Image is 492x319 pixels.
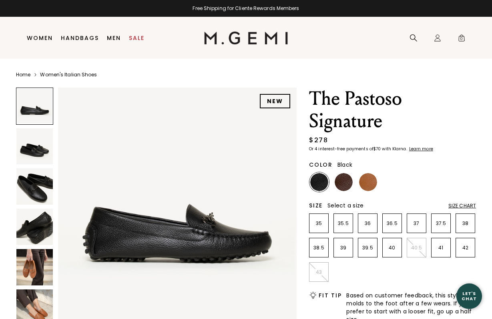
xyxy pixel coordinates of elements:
p: 42 [456,245,475,251]
img: Black [310,173,328,191]
p: 37 [407,220,426,227]
img: Chocolate [335,173,353,191]
a: Men [107,35,121,41]
span: Black [337,161,352,169]
h1: The Pastoso Signature [309,88,476,132]
span: Select a size [327,201,363,209]
div: $278 [309,136,328,145]
img: The Pastoso Signature [16,128,53,165]
img: M.Gemi [204,32,288,44]
p: 35.5 [334,220,353,227]
p: 36 [358,220,377,227]
span: 0 [458,36,466,44]
a: Women [27,35,53,41]
div: Size Chart [448,203,476,209]
klarna-placement-style-body: with Klarna [382,146,408,152]
p: 39.5 [358,245,377,251]
a: Sale [129,35,145,41]
p: 36.5 [383,220,402,227]
a: Home [16,72,30,78]
p: 43 [309,269,328,275]
p: 40.5 [407,245,426,251]
img: The Pastoso Signature [16,209,53,245]
p: 40 [383,245,402,251]
h2: Size [309,202,323,209]
p: 39 [334,245,353,251]
p: 37.5 [432,220,450,227]
a: Learn more [408,147,433,152]
p: 38.5 [309,245,328,251]
klarna-placement-style-cta: Learn more [409,146,433,152]
p: 38 [456,220,475,227]
img: The Pastoso Signature [16,249,53,285]
h2: Fit Tip [319,292,341,299]
klarna-placement-style-body: Or 4 interest-free payments of [309,146,373,152]
p: 41 [432,245,450,251]
klarna-placement-style-amount: $70 [373,146,381,152]
a: Women's Italian Shoes [40,72,97,78]
img: Tan [359,173,377,191]
img: The Pastoso Signature [16,168,53,205]
h2: Color [309,161,333,168]
div: Let's Chat [456,291,482,301]
p: 35 [309,220,328,227]
a: Handbags [61,35,99,41]
div: NEW [260,94,290,108]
